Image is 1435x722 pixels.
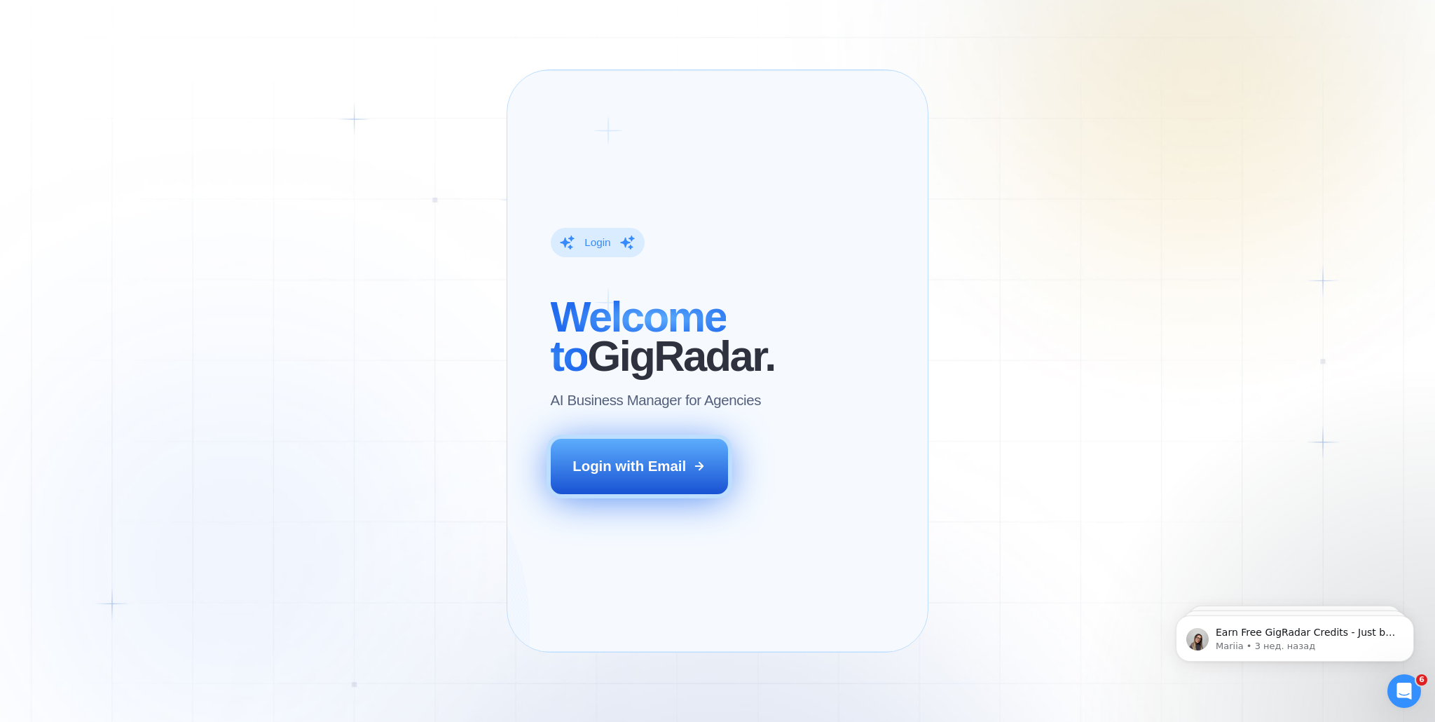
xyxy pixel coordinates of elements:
h2: ‍ GigRadar. [551,297,775,376]
div: Login with Email [572,456,686,476]
iframe: Intercom live chat [1387,674,1421,708]
span: Welcome to [551,292,727,380]
button: Login with Email [551,439,728,494]
iframe: Intercom notifications сообщение [1155,586,1435,684]
p: AI Business Manager for Agencies [551,390,761,410]
span: 6 [1416,674,1427,686]
div: Login [584,236,610,250]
